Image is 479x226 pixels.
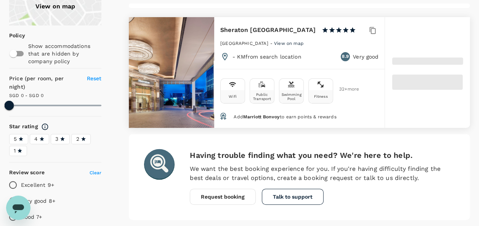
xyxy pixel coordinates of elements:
[252,92,272,101] div: Public Transport
[314,94,327,99] div: Fitness
[9,93,43,98] span: SGD 0 - SGD 0
[342,53,348,60] span: 8.9
[21,197,55,205] p: Very good 8+
[232,53,301,60] p: - KM from search location
[76,135,79,143] span: 2
[55,135,58,143] span: 3
[190,164,455,183] p: We want the best booking experience for you. If you're having difficulty finding the best deals o...
[220,41,268,46] span: [GEOGRAPHIC_DATA]
[274,41,304,46] span: View on map
[14,135,17,143] span: 5
[229,94,237,99] div: Wifi
[41,123,49,131] svg: Star ratings are awarded to properties to represent the quality of services, facilities, and amen...
[190,189,256,205] button: Request booking
[90,170,102,175] span: Clear
[190,149,455,161] h6: Having trouble finding what you need? We're here to help.
[274,40,304,46] a: View on map
[34,135,38,143] span: 4
[243,114,280,119] span: Marriott Bonvoy
[9,123,38,131] h6: Star rating
[234,114,336,119] span: Add to earn points & rewards
[220,25,316,35] h6: Sheraton [GEOGRAPHIC_DATA]
[28,42,101,65] p: Show accommodations that are hidden by company policy
[9,32,14,39] p: Policy
[353,53,378,60] p: Very good
[6,196,30,220] iframe: Button to launch messaging window
[281,92,302,101] div: Swimming Pool
[9,75,78,91] h6: Price (per room, per night)
[270,41,274,46] span: -
[9,169,45,177] h6: Review score
[21,181,54,189] p: Excellent 9+
[21,213,42,221] p: Good 7+
[262,189,324,205] button: Talk to support
[14,147,16,155] span: 1
[339,87,351,92] span: 32 + more
[87,75,102,81] span: Reset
